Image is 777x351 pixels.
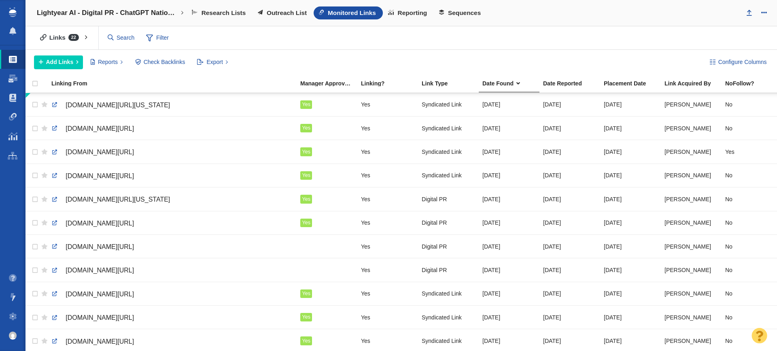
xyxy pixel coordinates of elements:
[482,261,536,279] div: [DATE]
[302,338,310,344] span: Yes
[302,220,310,225] span: Yes
[543,81,603,86] div: Date Reported
[66,220,134,227] span: [DOMAIN_NAME][URL]
[302,125,310,131] span: Yes
[482,81,542,87] a: Date Found
[543,119,597,137] div: [DATE]
[604,261,657,279] div: [DATE]
[482,119,536,137] div: [DATE]
[51,264,293,277] a: [DOMAIN_NAME][URL]
[482,214,536,232] div: [DATE]
[422,219,447,226] span: Digital PR
[66,196,170,203] span: [DOMAIN_NAME][URL][US_STATE]
[98,58,118,66] span: Reports
[297,93,357,117] td: Yes
[664,219,711,226] span: [PERSON_NAME]
[361,332,414,349] div: Yes
[51,193,293,206] a: [DOMAIN_NAME][URL][US_STATE]
[297,306,357,329] td: Yes
[130,55,190,69] button: Check Backlinks
[361,214,414,232] div: Yes
[604,119,657,137] div: [DATE]
[66,338,134,345] span: [DOMAIN_NAME][URL]
[422,101,462,108] span: Syndicated Link
[297,140,357,164] td: Yes
[9,332,17,340] img: c9363fb76f5993e53bff3b340d5c230a
[51,145,293,159] a: [DOMAIN_NAME][URL]
[422,81,482,87] a: Link Type
[361,143,414,160] div: Yes
[422,125,462,132] span: Syndicated Link
[302,102,310,107] span: Yes
[104,31,138,45] input: Search
[141,30,174,46] span: Filter
[202,9,246,17] span: Research Lists
[448,9,481,17] span: Sequences
[482,332,536,349] div: [DATE]
[434,6,488,19] a: Sequences
[422,196,447,203] span: Digital PR
[718,58,767,66] span: Configure Columns
[361,167,414,184] div: Yes
[664,314,711,321] span: [PERSON_NAME]
[398,9,427,17] span: Reporting
[302,291,310,296] span: Yes
[418,234,479,258] td: Digital PR
[51,311,293,325] a: [DOMAIN_NAME][URL]
[664,243,711,250] span: [PERSON_NAME]
[66,267,134,274] span: [DOMAIN_NAME][URL]
[418,116,479,140] td: Syndicated Link
[482,143,536,160] div: [DATE]
[418,140,479,164] td: Syndicated Link
[361,308,414,326] div: Yes
[482,96,536,113] div: [DATE]
[297,116,357,140] td: Yes
[482,81,542,86] div: Date that the backlink checker discovered the link
[51,169,293,183] a: [DOMAIN_NAME][URL]
[422,172,462,179] span: Syndicated Link
[253,6,314,19] a: Outreach List
[664,81,724,86] div: Link Acquired By
[422,337,462,345] span: Syndicated Link
[664,81,724,87] a: Link Acquired By
[664,172,711,179] span: [PERSON_NAME]
[297,282,357,305] td: Yes
[86,55,127,69] button: Reports
[543,238,597,255] div: [DATE]
[604,190,657,208] div: [DATE]
[543,190,597,208] div: [DATE]
[418,282,479,305] td: Syndicated Link
[604,96,657,113] div: [DATE]
[51,98,293,112] a: [DOMAIN_NAME][URL][US_STATE]
[66,314,134,321] span: [DOMAIN_NAME][URL]
[661,306,722,329] td: Taylor Tomita
[361,261,414,279] div: Yes
[66,243,134,250] span: [DOMAIN_NAME][URL]
[51,217,293,230] a: [DOMAIN_NAME][URL]
[661,93,722,117] td: Taylor Tomita
[418,258,479,282] td: Digital PR
[302,314,310,320] span: Yes
[66,291,134,298] span: [DOMAIN_NAME][URL]
[422,314,462,321] span: Syndicated Link
[604,81,664,86] div: Placement Date
[9,7,16,17] img: buzzstream_logo_iconsimple.png
[604,167,657,184] div: [DATE]
[267,9,307,17] span: Outreach List
[543,332,597,349] div: [DATE]
[661,164,722,187] td: Taylor Tomita
[418,93,479,117] td: Syndicated Link
[543,214,597,232] div: [DATE]
[297,211,357,234] td: Yes
[664,196,711,203] span: [PERSON_NAME]
[604,214,657,232] div: [DATE]
[361,238,414,255] div: Yes
[705,55,771,69] button: Configure Columns
[543,285,597,302] div: [DATE]
[66,172,134,179] span: [DOMAIN_NAME][URL]
[51,287,293,301] a: [DOMAIN_NAME][URL]
[664,101,711,108] span: [PERSON_NAME]
[51,81,299,87] a: Linking From
[422,148,462,155] span: Syndicated Link
[206,58,223,66] span: Export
